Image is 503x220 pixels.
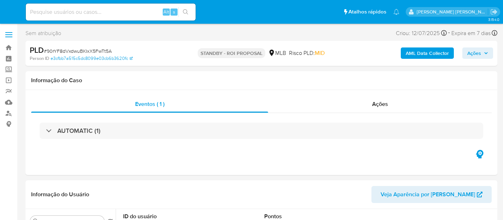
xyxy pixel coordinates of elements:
span: Sem atribuição [25,29,61,37]
span: Atalhos rápidos [348,8,386,16]
span: Alt [163,9,169,15]
span: Eventos ( 1 ) [135,100,164,108]
span: Veja Aparência por [PERSON_NAME] [381,186,475,203]
span: Expira em 7 dias [451,29,491,37]
button: search-icon [178,7,193,17]
b: AML Data Collector [406,47,449,59]
span: MID [315,49,325,57]
b: PLD [30,44,44,56]
span: - [448,28,450,38]
span: Ações [467,47,481,59]
button: Ações [462,47,493,59]
span: s [173,9,175,15]
a: Sair [490,8,498,16]
a: e3cfbb7a515c5dc8099e03cb6b3620fc [51,55,133,62]
button: Veja Aparência por [PERSON_NAME] [371,186,492,203]
span: # 90rYF8dVxdwuBKIxX5FwTt5A [44,47,112,55]
p: leticia.siqueira@mercadolivre.com [417,9,488,15]
span: Risco PLD: [289,49,325,57]
a: Notificações [393,9,399,15]
b: Person ID [30,55,49,62]
p: STANDBY - ROI PROPOSAL [198,48,265,58]
span: Ações [372,100,388,108]
h3: AUTOMATIC (1) [57,127,100,135]
div: AUTOMATIC (1) [40,123,483,139]
button: AML Data Collector [401,47,454,59]
div: MLB [268,49,286,57]
input: Pesquise usuários ou casos... [26,7,196,17]
h1: Informação do Usuário [31,191,89,198]
div: Criou: 12/07/2025 [396,28,447,38]
h1: Informação do Caso [31,77,492,84]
